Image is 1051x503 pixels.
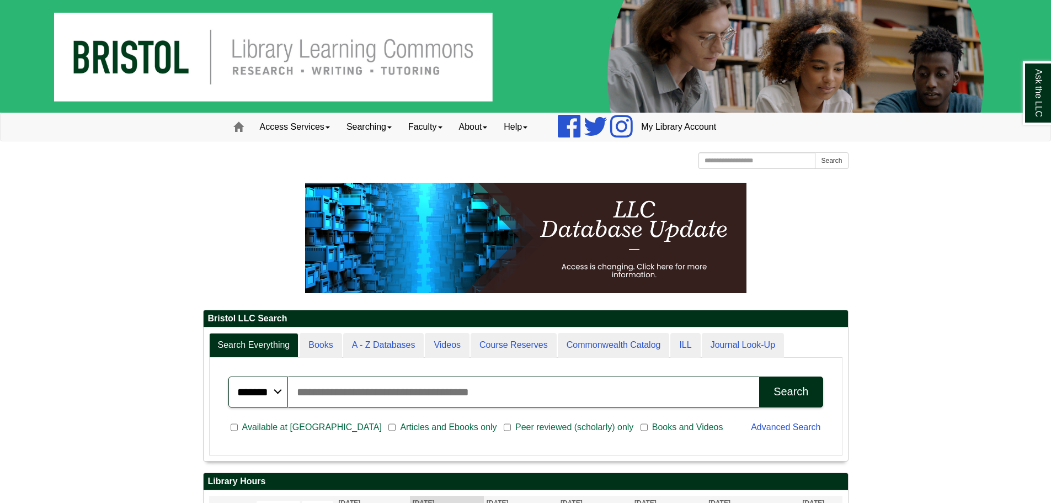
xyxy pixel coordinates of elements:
[252,113,338,141] a: Access Services
[558,333,670,358] a: Commonwealth Catalog
[759,377,823,407] button: Search
[670,333,700,358] a: ILL
[204,473,848,490] h2: Library Hours
[396,421,501,434] span: Articles and Ebooks only
[451,113,496,141] a: About
[751,422,820,432] a: Advanced Search
[238,421,386,434] span: Available at [GEOGRAPHIC_DATA]
[511,421,638,434] span: Peer reviewed (scholarly) only
[773,385,808,398] div: Search
[343,333,424,358] a: A - Z Databases
[641,422,648,432] input: Books and Videos
[300,333,342,358] a: Books
[231,422,238,432] input: Available at [GEOGRAPHIC_DATA]
[648,421,728,434] span: Books and Videos
[400,113,451,141] a: Faculty
[338,113,400,141] a: Searching
[388,422,396,432] input: Articles and Ebooks only
[425,333,470,358] a: Videos
[471,333,557,358] a: Course Reserves
[504,422,511,432] input: Peer reviewed (scholarly) only
[702,333,784,358] a: Journal Look-Up
[209,333,299,358] a: Search Everything
[495,113,536,141] a: Help
[633,113,724,141] a: My Library Account
[815,152,848,169] button: Search
[204,310,848,327] h2: Bristol LLC Search
[305,183,746,293] img: HTML tutorial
